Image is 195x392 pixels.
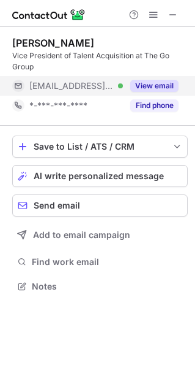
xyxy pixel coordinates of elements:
[34,201,80,210] span: Send email
[29,80,114,91] span: [EMAIL_ADDRESS][DOMAIN_NAME]
[32,281,183,292] span: Notes
[12,136,188,158] button: save-profile-one-click
[12,253,188,271] button: Find work email
[130,99,178,112] button: Reveal Button
[34,171,164,181] span: AI write personalized message
[12,50,188,72] div: Vice President of Talent Acquisition at The Go Group
[130,80,178,92] button: Reveal Button
[33,230,130,240] span: Add to email campaign
[12,278,188,295] button: Notes
[12,7,86,22] img: ContactOut v5.3.10
[12,37,94,49] div: [PERSON_NAME]
[12,165,188,187] button: AI write personalized message
[12,194,188,217] button: Send email
[34,142,166,152] div: Save to List / ATS / CRM
[12,224,188,246] button: Add to email campaign
[32,256,183,267] span: Find work email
